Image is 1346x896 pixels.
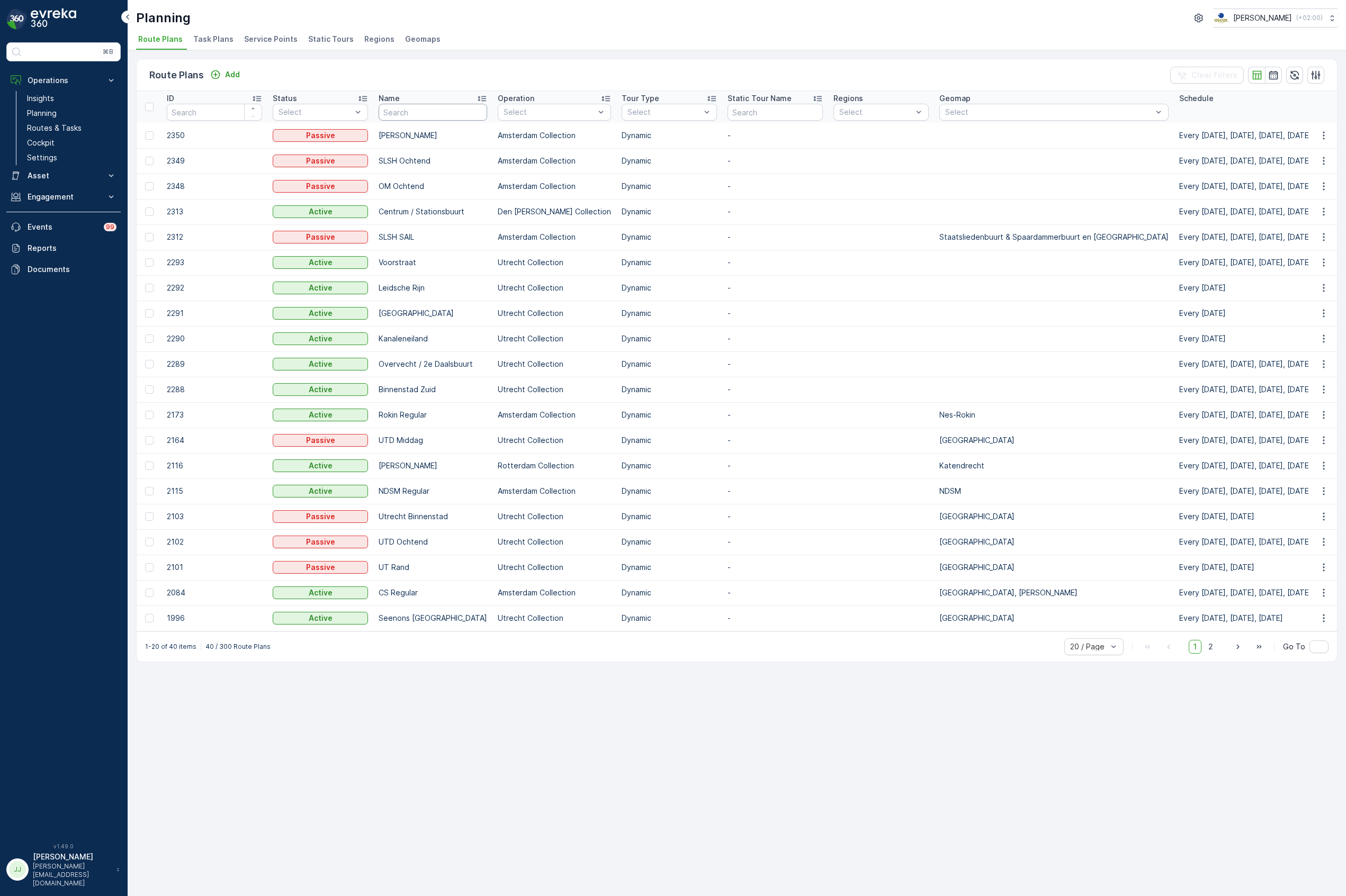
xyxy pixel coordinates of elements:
[492,326,616,351] td: Utrecht Collection
[616,224,722,250] td: Dynamic
[306,562,335,573] p: Passive
[145,182,154,191] div: Toggle Row Selected
[728,283,823,293] p: -
[492,580,616,605] td: Amsterdam Collection
[373,377,492,402] td: Binnenstad Zuid
[306,537,335,547] p: Passive
[728,410,823,420] p: -
[373,428,492,453] td: UTD Middag
[145,258,154,267] div: Toggle Row Selected
[145,538,154,546] div: Toggle Row Selected
[616,377,722,402] td: Dynamic
[106,223,114,231] p: 99
[728,206,823,217] p: -
[309,460,333,471] p: Active
[405,34,441,44] span: Geomaps
[6,8,28,30] img: logo
[273,586,368,599] button: Active
[934,529,1174,555] td: [GEOGRAPHIC_DATA]
[145,563,154,572] div: Toggle Row Selected
[23,106,121,121] a: Planning
[934,453,1174,478] td: Katendrecht
[6,238,121,259] a: Reports
[309,206,333,217] p: Active
[167,104,262,121] input: Search
[728,562,823,573] p: -
[145,614,154,622] div: Toggle Row Selected
[934,555,1174,580] td: [GEOGRAPHIC_DATA]
[27,108,57,119] p: Planning
[27,123,82,133] p: Routes & Tasks
[28,222,97,232] p: Events
[373,605,492,631] td: Seenons [GEOGRAPHIC_DATA]
[28,264,116,275] p: Documents
[149,68,204,83] p: Route Plans
[945,107,1152,117] p: Select
[193,34,234,44] span: Task Plans
[728,613,823,623] p: -
[161,275,267,301] td: 2292
[373,224,492,250] td: SLSH SAIL
[145,589,154,597] div: Toggle Row Selected
[273,409,368,421] button: Active
[728,257,823,268] p: -
[145,131,154,140] div: Toggle Row Selected
[306,181,335,192] p: Passive
[27,93,54,104] p: Insights
[308,34,354,44] span: Static Tours
[616,351,722,377] td: Dynamic
[273,129,368,142] button: Passive
[616,453,722,478] td: Dynamic
[616,275,722,301] td: Dynamic
[161,580,267,605] td: 2084
[616,148,722,174] td: Dynamic
[28,75,100,86] p: Operations
[103,48,113,56] p: ⌘B
[934,224,1174,250] td: Staatsliedenbuurt & Spaardammerbuurt en [GEOGRAPHIC_DATA]
[1296,14,1323,22] p: ( +02:00 )
[616,478,722,504] td: Dynamic
[145,487,154,495] div: Toggle Row Selected
[934,580,1174,605] td: [GEOGRAPHIC_DATA], [PERSON_NAME]
[728,384,823,395] p: -
[306,156,335,166] p: Passive
[616,529,722,555] td: Dynamic
[6,216,121,238] a: Events99
[23,135,121,150] a: Cockpit
[728,333,823,344] p: -
[161,326,267,351] td: 2290
[492,428,616,453] td: Utrecht Collection
[6,186,121,207] button: Engagement
[492,224,616,250] td: Amsterdam Collection
[23,121,121,135] a: Routes & Tasks
[161,174,267,199] td: 2348
[728,93,792,104] p: Static Tour Name
[728,460,823,471] p: -
[373,199,492,224] td: Centrum / Stationsbuurt
[161,199,267,224] td: 2313
[616,326,722,351] td: Dynamic
[9,861,26,878] div: JJ
[309,257,333,268] p: Active
[934,478,1174,504] td: NDSM
[309,333,333,344] p: Active
[309,613,333,623] p: Active
[492,478,616,504] td: Amsterdam Collection
[728,156,823,166] p: -
[273,434,368,447] button: Passive
[728,104,823,121] input: Search
[373,351,492,377] td: Overvecht / 2e Daalsbuurt
[161,123,267,148] td: 2350
[728,587,823,598] p: -
[309,308,333,319] p: Active
[492,605,616,631] td: Utrecht Collection
[145,284,154,292] div: Toggle Row Selected
[145,233,154,241] div: Toggle Row Selected
[309,486,333,496] p: Active
[373,529,492,555] td: UTD Ochtend
[1204,640,1218,654] span: 2
[33,862,111,888] p: [PERSON_NAME][EMAIL_ADDRESS][DOMAIN_NAME]
[622,93,659,104] p: Tour Type
[492,174,616,199] td: Amsterdam Collection
[6,852,121,888] button: JJ[PERSON_NAME][PERSON_NAME][EMAIL_ADDRESS][DOMAIN_NAME]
